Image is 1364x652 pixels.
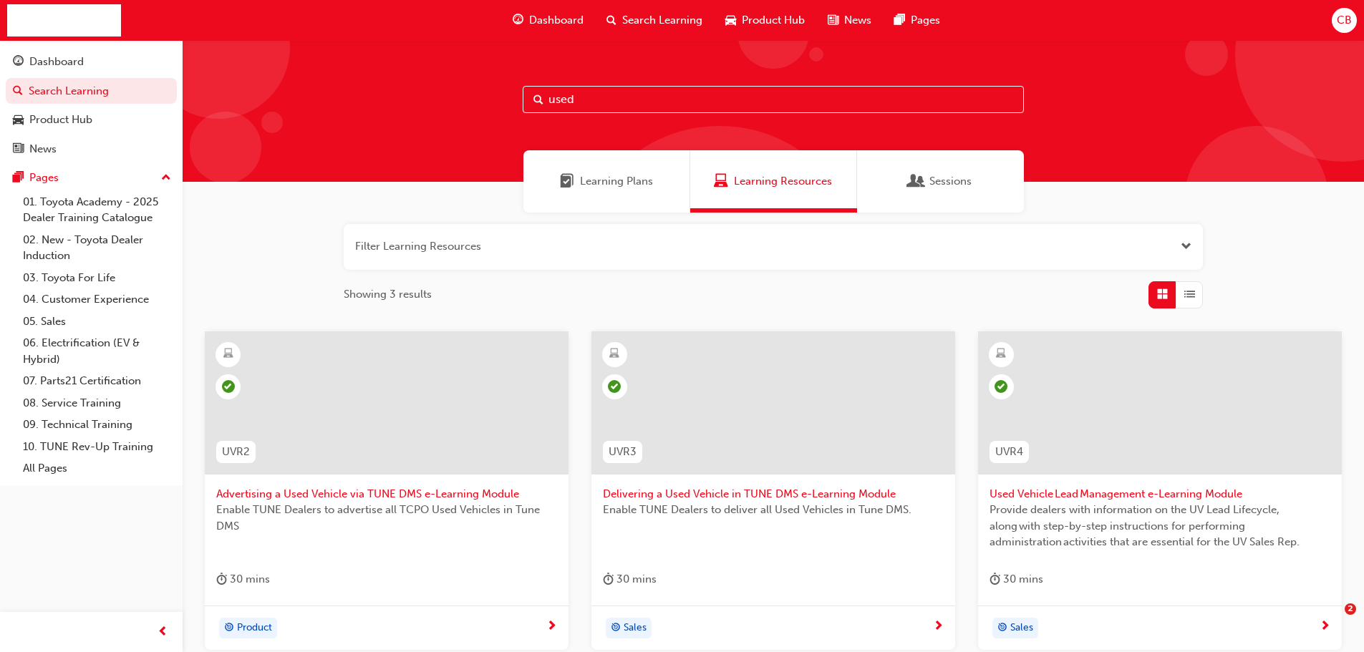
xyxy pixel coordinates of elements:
[816,6,883,35] a: news-iconNews
[6,49,177,75] a: Dashboard
[609,345,619,364] span: learningResourceType_ELEARNING-icon
[6,165,177,191] button: Pages
[606,11,616,29] span: search-icon
[603,570,614,588] span: duration-icon
[611,619,621,638] span: target-icon
[990,570,1043,588] div: 30 mins
[523,150,690,213] a: Learning PlansLearning Plans
[714,173,728,190] span: Learning Resources
[17,414,177,436] a: 09. Technical Training
[13,56,24,69] span: guage-icon
[844,12,871,29] span: News
[17,436,177,458] a: 10. TUNE Rev-Up Training
[894,11,905,29] span: pages-icon
[222,444,250,460] span: UVR2
[1315,603,1350,638] iframe: Intercom live chat
[161,169,171,188] span: up-icon
[13,143,24,156] span: news-icon
[560,173,574,190] span: Learning Plans
[1337,12,1352,29] span: CB
[690,150,857,213] a: Learning ResourcesLearning Resources
[13,85,23,98] span: search-icon
[857,150,1024,213] a: SessionsSessions
[13,114,24,127] span: car-icon
[603,502,944,518] span: Enable TUNE Dealers to deliver all Used Vehicles in Tune DMS.
[1332,8,1357,33] button: CB
[595,6,714,35] a: search-iconSearch Learning
[216,570,270,588] div: 30 mins
[17,191,177,229] a: 01. Toyota Academy - 2025 Dealer Training Catalogue
[978,331,1342,651] a: UVR4Used Vehicle Lead Management e-Learning ModuleProvide dealers with information on the UV Lead...
[29,170,59,186] div: Pages
[17,332,177,370] a: 06. Electrification (EV & Hybrid)
[224,619,234,638] span: target-icon
[6,107,177,133] a: Product Hub
[13,172,24,185] span: pages-icon
[17,229,177,267] a: 02. New - Toyota Dealer Induction
[603,486,944,502] span: Delivering a Used Vehicle in TUNE DMS e-Learning Module
[7,4,121,37] img: Trak
[223,345,233,364] span: learningResourceType_ELEARNING-icon
[990,486,1330,502] span: Used Vehicle Lead Management e-Learning Module
[546,621,557,633] span: next-icon
[909,173,924,190] span: Sessions
[624,620,647,636] span: Sales
[742,12,805,29] span: Product Hub
[714,6,816,35] a: car-iconProduct Hub
[609,444,637,460] span: UVR3
[995,444,1023,460] span: UVR4
[1184,286,1195,303] span: List
[580,173,653,190] span: Learning Plans
[344,286,432,303] span: Showing 3 results
[17,457,177,480] a: All Pages
[622,12,702,29] span: Search Learning
[216,486,557,502] span: Advertising a Used Vehicle via TUNE DMS e-Learning Module
[6,46,177,165] button: DashboardSearch LearningProduct HubNews
[608,380,621,393] span: learningRecordVerb_PASS-icon
[29,141,57,157] div: News
[533,92,543,108] span: Search
[205,331,569,651] a: UVR2Advertising a Used Vehicle via TUNE DMS e-Learning ModuleEnable TUNE Dealers to advertise all...
[591,331,955,651] a: UVR3Delivering a Used Vehicle in TUNE DMS e-Learning ModuleEnable TUNE Dealers to deliver all Use...
[6,78,177,104] a: Search Learning
[216,502,557,534] span: Enable TUNE Dealers to advertise all TCPO Used Vehicles in Tune DMS
[29,112,92,128] div: Product Hub
[1157,286,1168,303] span: Grid
[883,6,952,35] a: pages-iconPages
[29,54,84,70] div: Dashboard
[911,12,940,29] span: Pages
[513,11,523,29] span: guage-icon
[17,267,177,289] a: 03. Toyota For Life
[828,11,838,29] span: news-icon
[990,502,1330,550] span: Provide dealers with information on the UV Lead Lifecycle, along with step-by-step instructions f...
[997,619,1007,638] span: target-icon
[17,370,177,392] a: 07. Parts21 Certification
[158,623,168,641] span: prev-icon
[216,570,227,588] span: duration-icon
[6,136,177,162] a: News
[529,12,584,29] span: Dashboard
[933,621,944,633] span: next-icon
[1010,620,1033,636] span: Sales
[990,570,1000,588] span: duration-icon
[1181,238,1191,255] button: Open the filter
[929,173,972,190] span: Sessions
[725,11,736,29] span: car-icon
[603,570,657,588] div: 30 mins
[501,6,595,35] a: guage-iconDashboard
[995,380,1007,393] span: learningRecordVerb_PASS-icon
[17,311,177,333] a: 05. Sales
[222,380,235,393] span: learningRecordVerb_PASS-icon
[523,86,1024,113] input: Search...
[237,620,272,636] span: Product
[996,345,1006,364] span: learningResourceType_ELEARNING-icon
[734,173,832,190] span: Learning Resources
[1345,603,1356,615] span: 2
[17,288,177,311] a: 04. Customer Experience
[17,392,177,414] a: 08. Service Training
